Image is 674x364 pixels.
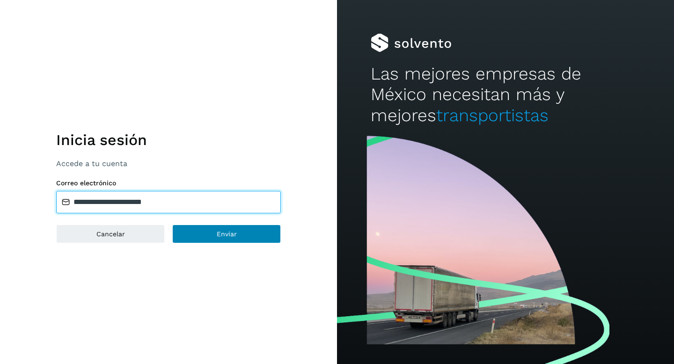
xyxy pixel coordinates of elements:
span: Cancelar [96,231,125,237]
span: Enviar [217,231,237,237]
h2: Las mejores empresas de México necesitan más y mejores [371,64,640,126]
h1: Inicia sesión [56,131,281,149]
p: Accede a tu cuenta [56,159,281,168]
label: Correo electrónico [56,179,281,187]
span: transportistas [436,105,549,125]
button: Enviar [172,225,281,243]
button: Cancelar [56,225,165,243]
